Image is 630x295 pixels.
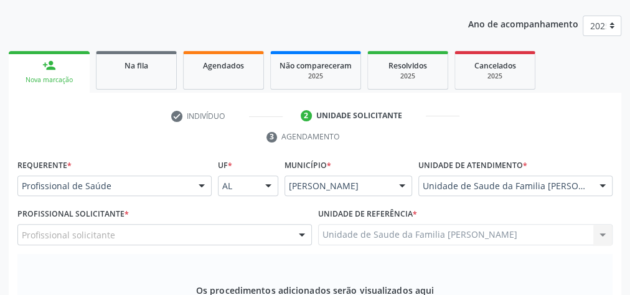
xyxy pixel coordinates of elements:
[280,72,352,81] div: 2025
[17,75,81,85] div: Nova marcação
[125,60,148,71] span: Na fila
[464,72,526,81] div: 2025
[468,16,578,31] p: Ano de acompanhamento
[316,110,402,121] div: Unidade solicitante
[22,228,115,241] span: Profissional solicitante
[289,180,387,192] span: [PERSON_NAME]
[318,205,417,224] label: Unidade de referência
[42,59,56,72] div: person_add
[474,60,516,71] span: Cancelados
[280,60,352,71] span: Não compareceram
[418,156,527,176] label: Unidade de atendimento
[203,60,244,71] span: Agendados
[377,72,439,81] div: 2025
[388,60,427,71] span: Resolvidos
[423,180,587,192] span: Unidade de Saude da Familia [PERSON_NAME]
